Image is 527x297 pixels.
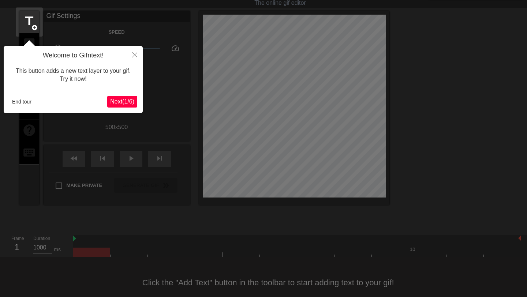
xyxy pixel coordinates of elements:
[110,98,134,105] span: Next ( 1 / 6 )
[9,52,137,60] h4: Welcome to Gifntext!
[9,96,34,107] button: End tour
[127,46,143,63] button: Close
[9,60,137,91] div: This button adds a new text layer to your gif. Try it now!
[107,96,137,108] button: Next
